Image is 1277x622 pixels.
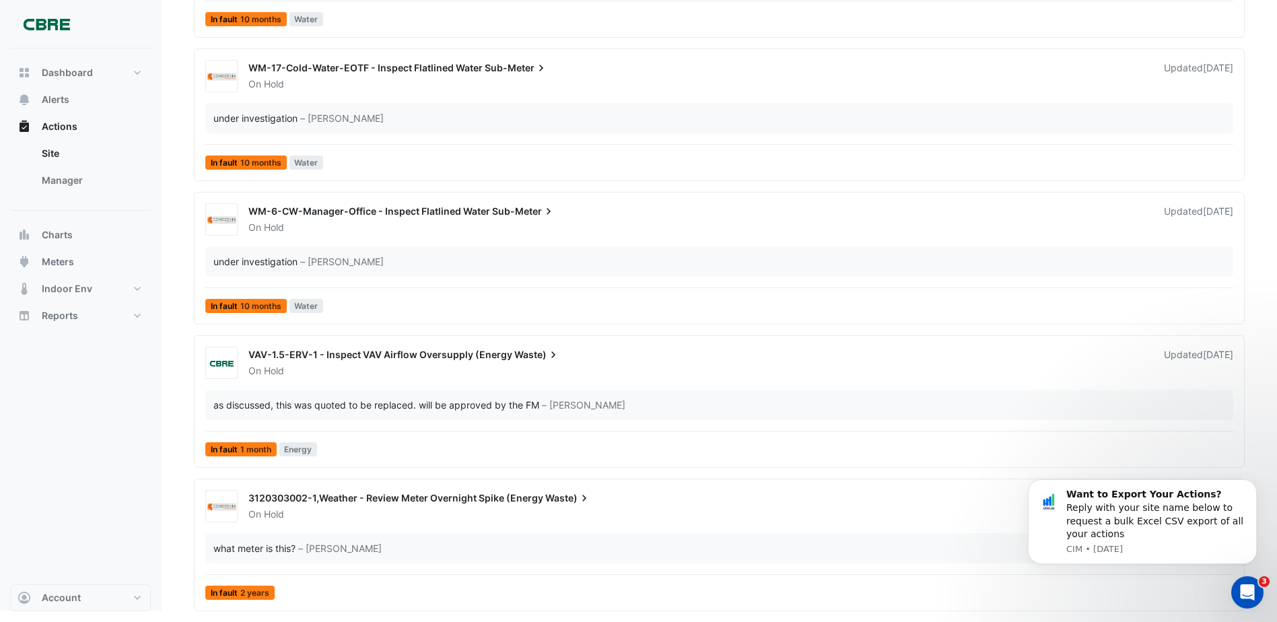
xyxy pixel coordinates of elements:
app-icon: Meters [18,255,31,269]
span: 2 years [240,589,269,597]
span: 10 months [240,302,281,310]
span: WM-17-Cold-Water-EOTF - Inspect Flatlined Water [248,62,483,73]
span: Water [289,155,324,170]
span: On Hold [248,78,284,90]
span: Indoor Env [42,282,92,296]
span: Mon 18-Aug-2025 14:47 AEST [1203,205,1233,217]
span: – [PERSON_NAME] [298,541,382,555]
span: 3 [1259,576,1270,587]
span: In fault [205,442,277,456]
img: CBRE Charter Hall [206,357,237,370]
button: Charts [11,221,151,248]
div: what meter is this? [213,541,296,555]
span: 1 month [240,446,271,454]
button: Indoor Env [11,275,151,302]
img: Company Logo [16,11,77,38]
app-icon: Alerts [18,93,31,106]
span: Waste) [545,491,591,505]
span: – [PERSON_NAME] [542,398,625,412]
button: Alerts [11,86,151,113]
iframe: Intercom notifications message [1008,473,1277,586]
div: Updated [1164,348,1233,378]
span: On Hold [248,365,284,376]
app-icon: Actions [18,120,31,133]
app-icon: Dashboard [18,66,31,79]
span: Water [289,12,324,26]
a: Manager [31,167,151,194]
button: Reports [11,302,151,329]
span: Account [42,591,81,604]
span: Mon 18-Aug-2025 14:47 AEST [1203,349,1233,360]
span: Reports [42,309,78,322]
div: as discussed, this was quoted to be replaced. will be approved by the FM [213,398,539,412]
span: Energy [279,442,318,456]
button: Meters [11,248,151,275]
button: Account [11,584,151,611]
span: In fault [205,12,287,26]
app-icon: Reports [18,309,31,322]
span: In fault [205,155,287,170]
span: Meters [42,255,74,269]
iframe: Intercom live chat [1231,576,1264,609]
span: VAV-1.5-ERV-1 - Inspect VAV Airflow Oversupply (Energy [248,349,512,360]
span: Actions [42,120,77,133]
span: Water [289,299,324,313]
span: Sub-Meter [485,61,548,75]
img: Conservia [206,500,237,514]
img: Conservia [206,70,237,83]
div: under investigation [213,254,298,269]
span: Waste) [514,348,560,361]
span: Mon 18-Aug-2025 14:47 AEST [1203,62,1233,73]
span: Charts [42,228,73,242]
span: On Hold [248,221,284,233]
div: Updated [1164,61,1233,91]
span: Alerts [42,93,69,106]
span: Dashboard [42,66,93,79]
button: Actions [11,113,151,140]
span: WM-6-CW-Manager-Office - Inspect Flatlined Water [248,205,490,217]
app-icon: Indoor Env [18,282,31,296]
span: On Hold [248,508,284,520]
span: Sub-Meter [492,205,555,218]
span: In fault [205,586,275,600]
a: Site [31,140,151,167]
span: 10 months [240,15,281,24]
span: – [PERSON_NAME] [300,111,384,125]
span: 3120303002-1,Weather - Review Meter Overnight Spike (Energy [248,492,543,504]
app-icon: Charts [18,228,31,242]
div: under investigation [213,111,298,125]
span: 10 months [240,159,281,167]
img: Conservia [206,213,237,227]
div: Updated [1164,205,1233,234]
span: – [PERSON_NAME] [300,254,384,269]
span: In fault [205,299,287,313]
div: Actions [11,140,151,199]
button: Dashboard [11,59,151,86]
